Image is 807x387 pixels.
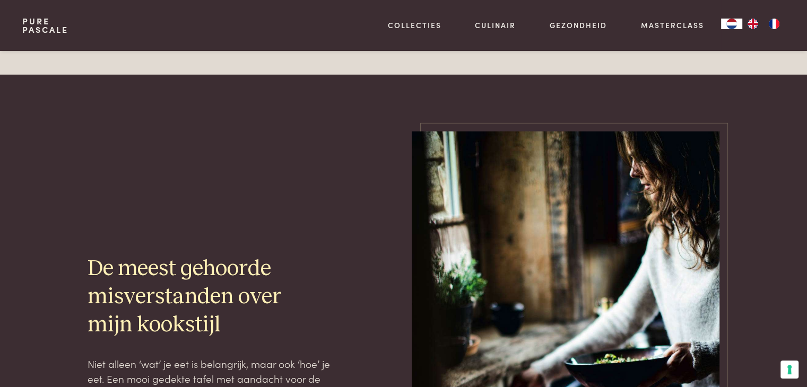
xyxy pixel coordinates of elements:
a: Culinair [475,20,516,31]
button: Uw voorkeuren voor toestemming voor trackingtechnologieën [780,360,799,379]
a: Masterclass [641,20,704,31]
a: Gezondheid [550,20,607,31]
div: Language [721,19,742,29]
a: FR [763,19,785,29]
h2: De meest gehoorde misverstanden over mijn kookstijl [88,255,331,339]
a: Collecties [388,20,441,31]
a: EN [742,19,763,29]
a: PurePascale [22,17,68,34]
a: NL [721,19,742,29]
aside: Language selected: Nederlands [721,19,785,29]
ul: Language list [742,19,785,29]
